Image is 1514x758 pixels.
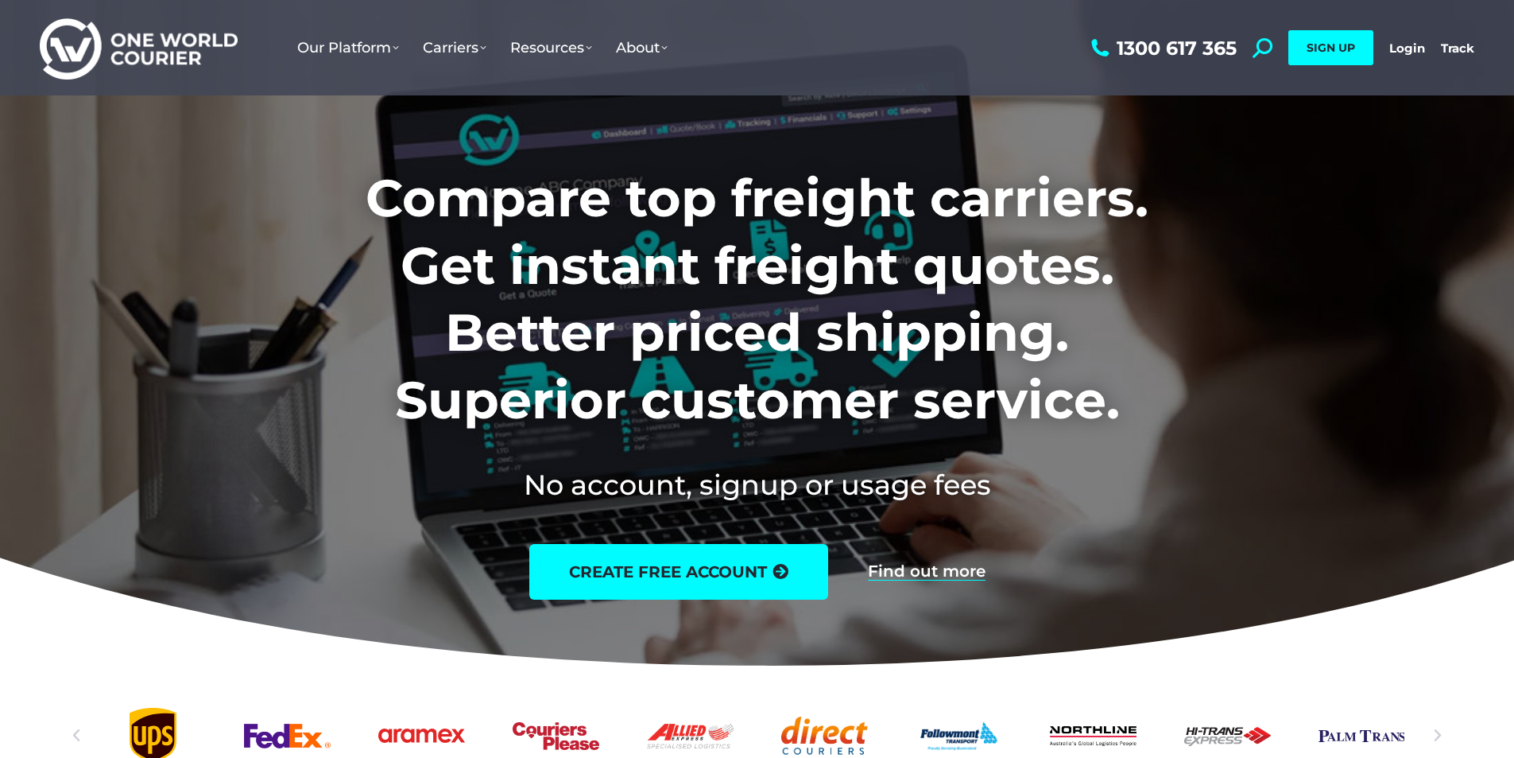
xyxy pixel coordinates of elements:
[40,16,238,80] img: One World Courier
[1288,30,1373,65] a: SIGN UP
[1087,38,1237,58] a: 1300 617 365
[510,39,592,56] span: Resources
[498,23,604,72] a: Resources
[1389,41,1425,56] a: Login
[616,39,668,56] span: About
[297,39,399,56] span: Our Platform
[285,23,411,72] a: Our Platform
[529,544,828,600] a: create free account
[868,563,985,581] a: Find out more
[423,39,486,56] span: Carriers
[261,465,1253,504] h2: No account, signup or usage fees
[1307,41,1355,55] span: SIGN UP
[604,23,680,72] a: About
[261,165,1253,433] h1: Compare top freight carriers. Get instant freight quotes. Better priced shipping. Superior custom...
[411,23,498,72] a: Carriers
[1441,41,1474,56] a: Track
